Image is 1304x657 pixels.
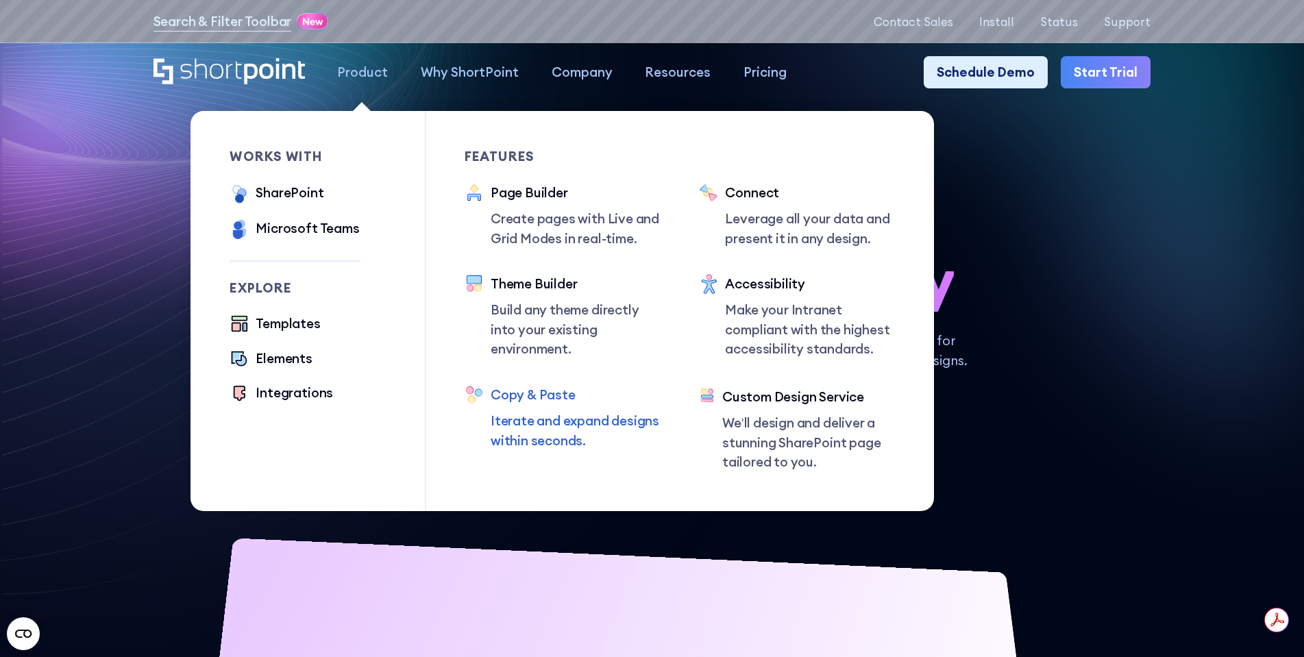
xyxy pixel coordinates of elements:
[874,15,953,28] a: Contact Sales
[256,314,320,334] div: Templates
[337,62,388,82] div: Product
[256,383,333,403] div: Integrations
[321,56,405,89] a: Product
[230,383,333,405] a: Integrations
[725,300,894,359] p: Make your Intranet compliant with the highest accessibility standards.
[230,282,359,295] div: Explore
[628,56,727,89] a: Resources
[465,385,660,450] a: Copy & PasteIterate and expand designs within seconds.
[1104,15,1151,28] a: Support
[645,62,711,82] div: Resources
[465,150,660,163] div: Features
[404,56,535,89] a: Why ShortPoint
[725,183,894,203] div: Connect
[979,15,1014,28] a: Install
[491,183,660,203] div: Page Builder
[491,385,660,405] div: Copy & Paste
[491,411,660,450] p: Iterate and expand designs within seconds.
[256,219,359,238] div: Microsoft Teams
[924,56,1048,89] a: Schedule Demo
[491,274,660,294] div: Theme Builder
[256,183,323,203] div: SharePoint
[491,300,660,359] p: Build any theme directly into your existing environment.
[230,349,312,371] a: Elements
[421,62,519,82] div: Why ShortPoint
[743,62,787,82] div: Pricing
[465,274,660,359] a: Theme BuilderBuild any theme directly into your existing environment.
[725,274,894,294] div: Accessibility
[491,209,660,248] p: Create pages with Live and Grid Modes in real-time.
[153,12,292,32] a: Search & Filter Toolbar
[535,56,629,89] a: Company
[256,349,312,369] div: Elements
[230,314,320,336] a: Templates
[230,183,323,206] a: SharePoint
[725,209,894,248] p: Leverage all your data and present it in any design.
[727,56,803,89] a: Pricing
[699,274,894,361] a: AccessibilityMake your Intranet compliant with the highest accessibility standards.
[1061,56,1151,89] a: Start Trial
[153,182,1151,311] h1: SharePoint Design has never been
[722,387,895,407] div: Custom Design Service
[699,183,894,248] a: ConnectLeverage all your data and present it in any design.
[230,219,359,241] a: Microsoft Teams
[153,58,305,86] a: Home
[552,62,613,82] div: Company
[7,617,40,650] button: Open CMP widget
[230,150,359,163] div: works with
[754,247,954,312] span: so easy
[722,413,895,472] p: We’ll design and deliver a stunning SharePoint page tailored to you.
[1040,15,1078,28] a: Status
[465,183,660,248] a: Page BuilderCreate pages with Live and Grid Modes in real-time.
[699,387,894,472] a: Custom Design ServiceWe’ll design and deliver a stunning SharePoint page tailored to you.
[1235,591,1304,657] iframe: Chat Widget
